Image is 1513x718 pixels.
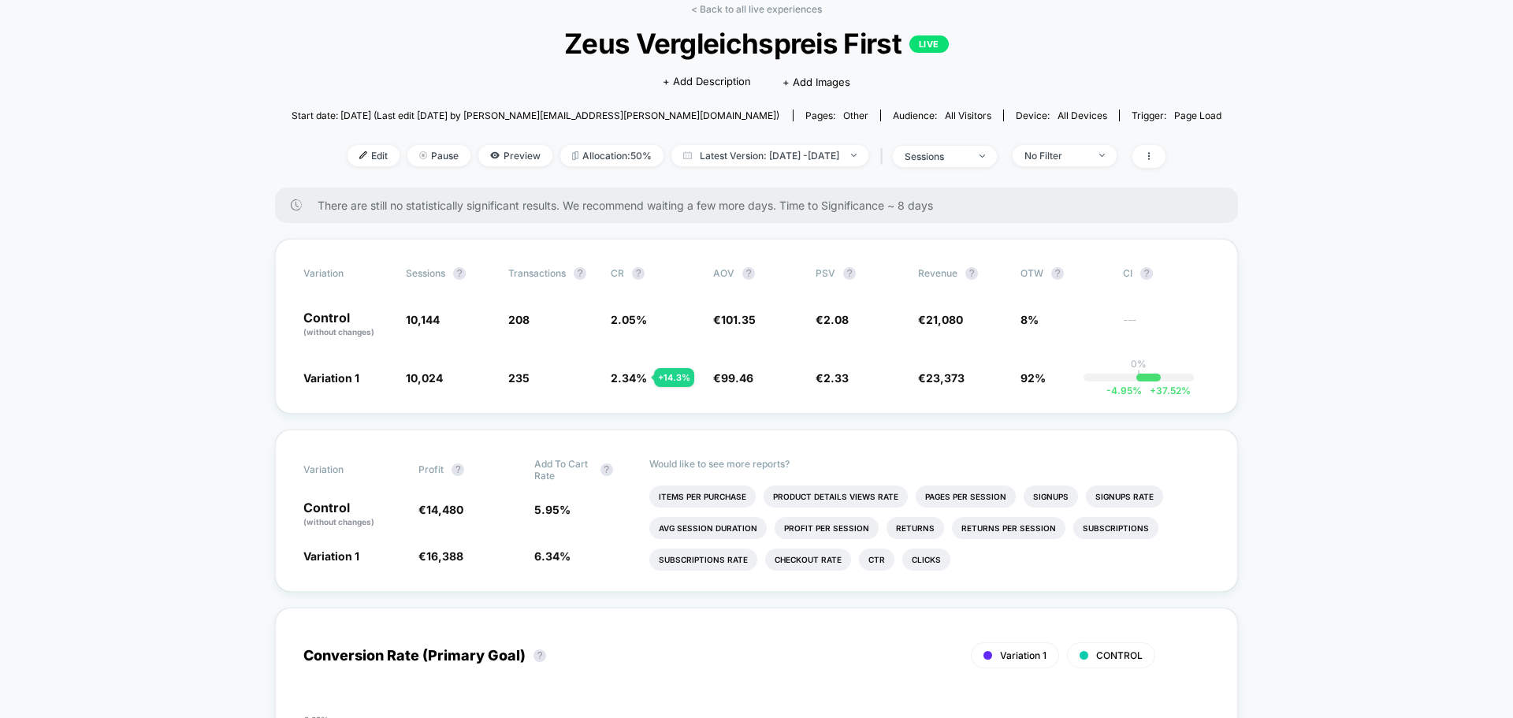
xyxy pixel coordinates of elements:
[418,549,463,563] span: €
[876,145,893,168] span: |
[1086,485,1163,508] li: Signups Rate
[508,313,530,326] span: 208
[713,267,734,279] span: AOV
[303,549,359,563] span: Variation 1
[1099,154,1105,157] img: end
[926,371,965,385] span: 23,373
[918,267,957,279] span: Revenue
[945,110,991,121] span: All Visitors
[426,503,463,516] span: 14,480
[765,549,851,571] li: Checkout Rate
[823,371,849,385] span: 2.33
[1051,267,1064,280] button: ?
[783,76,850,88] span: + Add Images
[611,371,647,385] span: 2.34 %
[303,501,403,528] p: Control
[533,649,546,662] button: ?
[560,145,664,166] span: Allocation: 50%
[1132,110,1221,121] div: Trigger:
[426,549,463,563] span: 16,388
[1106,385,1142,396] span: -4.95 %
[1020,313,1039,326] span: 8%
[926,313,963,326] span: 21,080
[1174,110,1221,121] span: Page Load
[508,371,530,385] span: 235
[318,199,1206,212] span: There are still no statistically significant results. We recommend waiting a few more days . Time...
[534,458,593,482] span: Add To Cart Rate
[918,371,965,385] span: €
[851,154,857,157] img: end
[893,110,991,121] div: Audience:
[574,267,586,280] button: ?
[572,151,578,160] img: rebalance
[671,145,868,166] span: Latest Version: [DATE] - [DATE]
[916,485,1016,508] li: Pages Per Session
[418,463,444,475] span: Profit
[775,517,879,539] li: Profit Per Session
[918,313,963,326] span: €
[805,110,868,121] div: Pages:
[1131,358,1147,370] p: 0%
[654,368,694,387] div: + 14.3 %
[843,267,856,280] button: ?
[859,549,894,571] li: Ctr
[649,485,756,508] li: Items Per Purchase
[1123,315,1210,338] span: ---
[348,145,400,166] span: Edit
[303,311,390,338] p: Control
[303,371,359,385] span: Variation 1
[909,35,949,53] p: LIVE
[338,27,1175,60] span: Zeus Vergleichspreis First
[764,485,908,508] li: Product Details Views Rate
[1142,385,1191,396] span: 37.52 %
[303,327,374,337] span: (without changes)
[1024,485,1078,508] li: Signups
[649,458,1210,470] p: Would like to see more reports?
[905,151,968,162] div: sessions
[1140,267,1153,280] button: ?
[649,517,767,539] li: Avg Session Duration
[303,517,374,526] span: (without changes)
[816,267,835,279] span: PSV
[721,371,753,385] span: 99.46
[1150,385,1156,396] span: +
[406,371,443,385] span: 10,024
[452,463,464,476] button: ?
[534,549,571,563] span: 6.34 %
[600,463,613,476] button: ?
[632,267,645,280] button: ?
[952,517,1065,539] li: Returns Per Session
[292,110,779,121] span: Start date: [DATE] (Last edit [DATE] by [PERSON_NAME][EMAIL_ADDRESS][PERSON_NAME][DOMAIN_NAME])
[303,267,390,280] span: Variation
[1003,110,1119,121] span: Device:
[1073,517,1158,539] li: Subscriptions
[1096,649,1143,661] span: CONTROL
[683,151,692,159] img: calendar
[611,267,624,279] span: CR
[1137,370,1140,381] p: |
[742,267,755,280] button: ?
[1123,267,1210,280] span: CI
[721,313,756,326] span: 101.35
[1020,267,1107,280] span: OTW
[823,313,849,326] span: 2.08
[663,74,751,90] span: + Add Description
[691,3,822,15] a: < Back to all live experiences
[816,313,849,326] span: €
[478,145,552,166] span: Preview
[1020,371,1046,385] span: 92%
[713,371,753,385] span: €
[359,151,367,159] img: edit
[965,267,978,280] button: ?
[419,151,427,159] img: end
[1058,110,1107,121] span: all devices
[887,517,944,539] li: Returns
[902,549,950,571] li: Clicks
[980,154,985,158] img: end
[649,549,757,571] li: Subscriptions Rate
[611,313,647,326] span: 2.05 %
[303,458,390,482] span: Variation
[713,313,756,326] span: €
[1000,649,1046,661] span: Variation 1
[406,313,440,326] span: 10,144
